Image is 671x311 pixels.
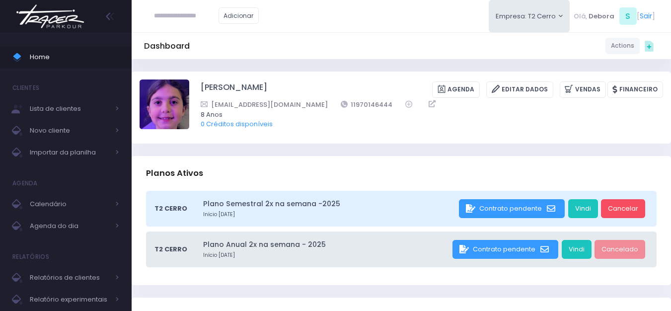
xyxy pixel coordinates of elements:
[30,198,109,211] span: Calendário
[562,240,592,259] a: Vindi
[203,199,456,209] a: Plano Semestral 2x na semana -2025
[30,293,109,306] span: Relatório experimentais
[201,119,273,129] a: 0 Créditos disponíveis
[589,11,614,21] span: Debora
[30,271,109,284] span: Relatórios de clientes
[570,5,659,27] div: [ ]
[201,99,328,110] a: [EMAIL_ADDRESS][DOMAIN_NAME]
[154,204,187,214] span: T2 Cerro
[146,159,203,187] h3: Planos Ativos
[154,244,187,254] span: T2 Cerro
[607,81,663,98] a: Financeiro
[486,81,553,98] a: Editar Dados
[30,146,109,159] span: Importar da planilha
[432,81,480,98] a: Agenda
[473,244,535,254] span: Contrato pendente
[12,78,39,98] h4: Clientes
[574,11,587,21] span: Olá,
[640,11,652,21] a: Sair
[30,124,109,137] span: Novo cliente
[341,99,393,110] a: 11970146444
[219,7,259,24] a: Adicionar
[479,204,542,213] span: Contrato pendente
[144,41,190,51] h5: Dashboard
[12,173,38,193] h4: Agenda
[560,81,606,98] a: Vendas
[201,110,650,120] span: 8 Anos
[203,251,449,259] small: Início [DATE]
[619,7,637,25] span: S
[30,102,109,115] span: Lista de clientes
[140,79,189,129] img: livia Lopes
[203,211,456,219] small: Início [DATE]
[12,247,49,267] h4: Relatórios
[605,38,640,54] a: Actions
[568,199,598,218] a: Vindi
[601,199,645,218] a: Cancelar
[203,239,449,250] a: Plano Anual 2x na semana - 2025
[30,51,119,64] span: Home
[201,81,267,98] a: [PERSON_NAME]
[30,220,109,233] span: Agenda do dia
